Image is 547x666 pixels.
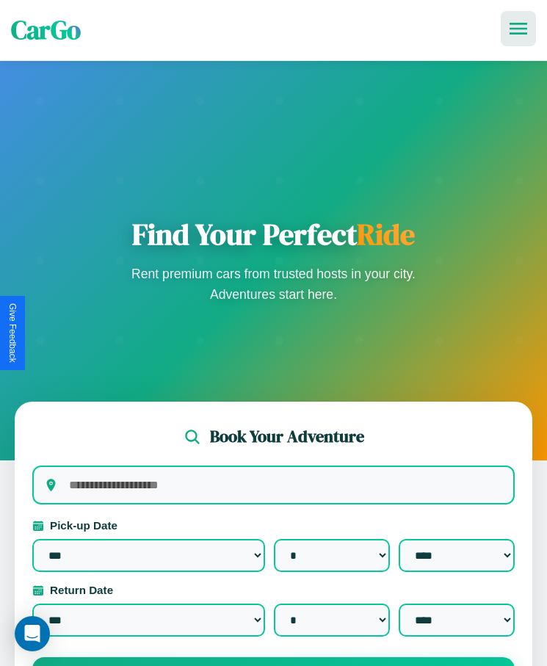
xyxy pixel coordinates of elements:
div: Open Intercom Messenger [15,616,50,651]
h2: Book Your Adventure [210,425,364,448]
div: Give Feedback [7,303,18,363]
h1: Find Your Perfect [127,217,421,252]
span: CarGo [11,12,81,48]
label: Return Date [32,584,515,596]
label: Pick-up Date [32,519,515,532]
p: Rent premium cars from trusted hosts in your city. Adventures start here. [127,264,421,305]
span: Ride [357,214,415,254]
